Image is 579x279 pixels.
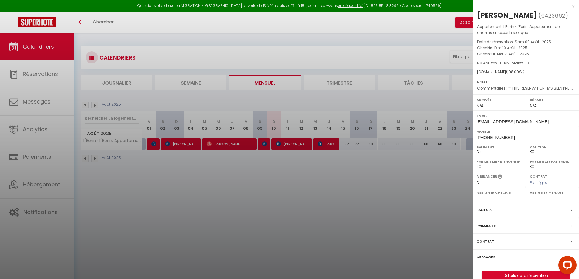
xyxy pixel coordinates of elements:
[473,3,574,10] div: x
[477,104,484,108] span: N/A
[530,174,547,178] label: Contrat
[530,180,547,185] span: Pas signé
[530,144,575,150] label: Caution
[530,104,537,108] span: N/A
[477,223,496,229] label: Paiements
[477,174,497,179] label: A relancer
[515,39,551,44] span: Sam 09 Août . 2025
[477,207,492,213] label: Facture
[539,11,568,20] span: ( )
[530,189,575,196] label: Assigner Menage
[530,97,575,103] label: Départ
[477,159,522,165] label: Formulaire Bienvenue
[477,128,575,134] label: Mobile
[477,238,494,245] label: Contrat
[504,60,529,66] span: Nb Enfants : 0
[541,12,565,19] span: 6423662
[477,113,575,119] label: Email
[506,69,524,74] span: ( € )
[477,51,574,57] p: Checkout :
[477,144,522,150] label: Paiement
[477,135,515,140] span: [PHONE_NUMBER]
[477,69,574,75] div: [DOMAIN_NAME]
[477,39,574,45] p: Date de réservation :
[508,69,519,74] span: 198.09
[477,97,522,103] label: Arrivée
[477,85,574,91] p: Commentaires :
[477,45,574,51] p: Checkin :
[477,189,522,196] label: Assigner Checkin
[553,253,579,279] iframe: LiveChat chat widget
[489,80,491,85] span: -
[477,10,537,20] div: [PERSON_NAME]
[477,60,529,66] span: Nb Adultes : 1 -
[477,24,574,36] p: Appartement :
[494,45,527,50] span: Dim 10 Août . 2025
[497,51,529,56] span: Mer 13 Août . 2025
[477,79,574,85] p: Notes :
[477,254,495,260] label: Messages
[477,119,549,124] span: [EMAIL_ADDRESS][DOMAIN_NAME]
[530,159,575,165] label: Formulaire Checkin
[477,24,560,35] span: L'Ecrin · L'Ecrin: Appartement de charme en cœur historique
[498,174,502,181] i: Sélectionner OUI si vous souhaiter envoyer les séquences de messages post-checkout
